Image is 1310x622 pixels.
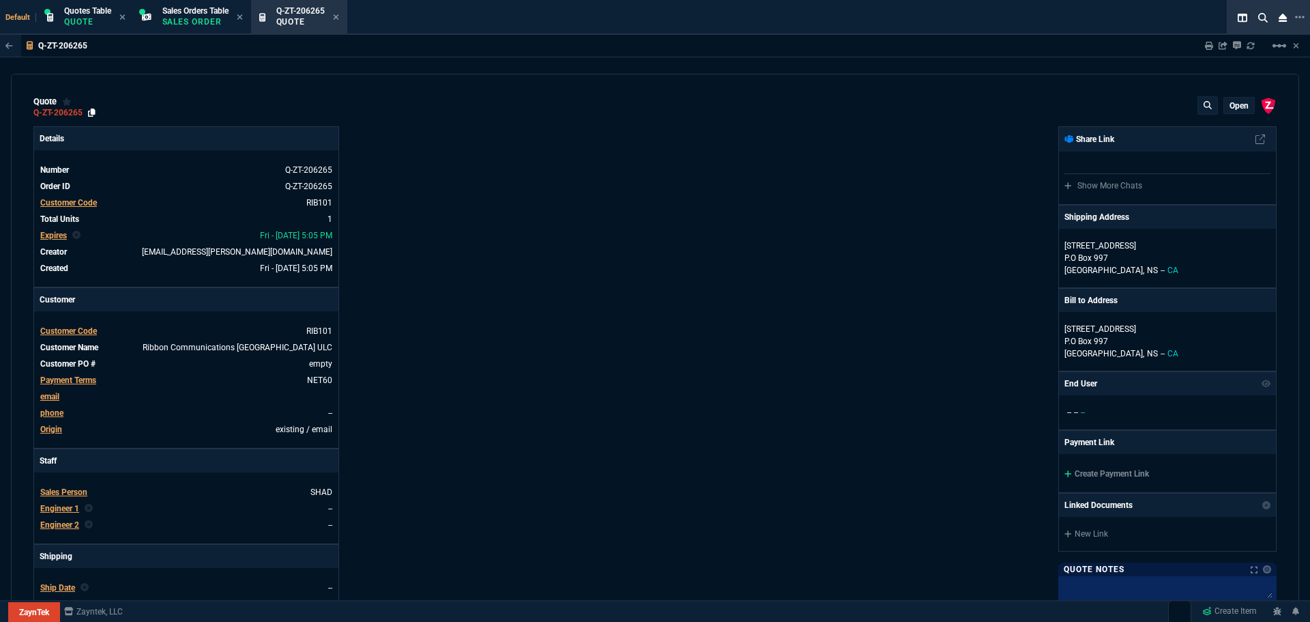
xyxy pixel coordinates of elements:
nx-icon: Show/Hide End User to Customer [1262,378,1271,390]
span: CA [1167,266,1178,275]
p: Quote Notes [1064,564,1124,575]
nx-icon: Back to Table [5,41,13,51]
span: Sales Person [40,487,87,497]
nx-icon: Close Tab [119,12,126,23]
tr: undefined [40,581,333,595]
nx-icon: Close Tab [333,12,339,23]
a: Show More Chats [1064,181,1142,190]
tr: undefined [40,597,333,611]
p: Customer [34,288,338,311]
span: 2025-10-17T17:05:23.421Z [260,231,332,240]
p: P.O Box 997 [1064,335,1270,348]
tr: undefined [40,357,333,371]
span: -- [1074,408,1078,417]
p: Staff [34,449,338,472]
span: [GEOGRAPHIC_DATA], [1064,349,1144,358]
p: Sales Order [162,16,229,27]
span: CA [1167,349,1178,358]
p: [STREET_ADDRESS] [1064,323,1270,335]
span: Sales Orders Table [162,6,229,16]
div: quote [33,96,72,107]
span: Payment Terms [40,376,96,385]
span: [GEOGRAPHIC_DATA], [1064,266,1144,275]
span: existing / email [276,425,332,434]
nx-icon: Clear selected rep [81,582,89,594]
a: -- [328,408,332,418]
span: Quotes Table [64,6,111,16]
span: -- [1161,349,1165,358]
a: RIB101 [306,198,332,208]
nx-icon: Clear selected rep [72,229,81,242]
span: Ship Date [40,583,75,593]
span: Created [40,264,68,273]
span: Customer Code [40,198,97,208]
a: See Marketplace Order [285,182,332,191]
a: Create Item [1197,602,1262,622]
tr: undefined [40,245,333,259]
a: Create Payment Link [1064,469,1149,479]
div: Q-ZT-206265 [33,112,83,114]
tr: undefined [40,229,333,242]
span: -- [1081,408,1085,417]
a: NET60 [307,376,332,385]
span: Agent [40,599,62,609]
tr: undefined [40,212,333,226]
nx-icon: Open New Tab [1295,11,1305,24]
span: Customer PO # [40,359,96,369]
span: Engineer 2 [40,520,79,530]
span: See Marketplace Order [285,165,332,175]
tr: See Marketplace Order [40,180,333,193]
span: Total Units [40,214,79,224]
span: seti.shadab@fornida.com [142,247,332,257]
span: Order ID [40,182,70,191]
tr: undefined [40,196,333,210]
p: Quote [64,16,111,27]
span: NS [1147,266,1158,275]
a: -- [328,520,332,530]
span: Default [5,13,36,22]
span: phone [40,408,63,418]
a: Origin [40,425,62,434]
tr: undefined [40,373,333,387]
p: Bill to Address [1064,294,1118,307]
nx-icon: Search [1253,10,1273,26]
p: Payment Link [1064,436,1114,449]
nx-icon: Clear selected rep [85,519,93,531]
span: Expires [40,231,67,240]
p: Details [34,127,338,150]
p: open [1229,100,1249,111]
span: NS [1147,349,1158,358]
tr: undefined [40,261,333,275]
tr: undefined [40,485,333,499]
span: Number [40,165,69,175]
p: [STREET_ADDRESS] [1064,240,1270,252]
nx-icon: Close Tab [237,12,243,23]
span: 1 [327,214,332,224]
tr: See Marketplace Order [40,163,333,177]
tr: undefined [40,502,333,515]
a: -- [328,504,332,513]
span: Engineer 1 [40,504,79,513]
tr: undefined [40,518,333,532]
p: Quote [276,16,325,27]
nx-icon: Close Workbench [1273,10,1292,26]
p: End User [1064,378,1097,390]
a: Ribbon Communications Canada ULC [143,343,332,352]
nx-icon: Split Panels [1232,10,1253,26]
a: msbcCompanyName [60,606,127,618]
div: Add to Watchlist [62,96,72,107]
span: Customer Name [40,343,98,352]
tr: undefined [40,423,333,436]
span: 2025-10-03T17:05:23.421Z [260,264,332,273]
mat-icon: Example home icon [1271,38,1287,54]
a: FEDEX [307,599,332,609]
tr: undefined [40,324,333,338]
span: -- [1161,266,1165,275]
p: P.O Box 997 [1064,252,1270,264]
p: Share Link [1064,133,1114,145]
span: Q-ZT-206265 [276,6,325,16]
span: -- [328,583,332,593]
a: Hide Workbench [1293,40,1299,51]
a: New Link [1064,528,1270,540]
a: SHAD [310,487,332,497]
